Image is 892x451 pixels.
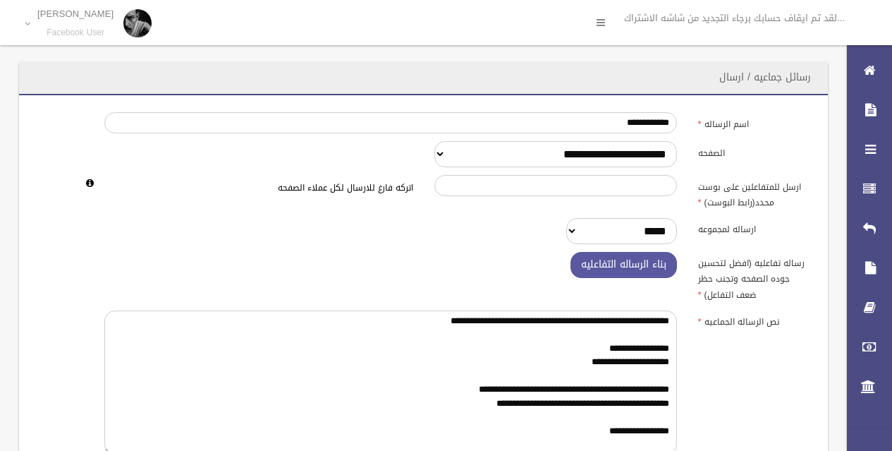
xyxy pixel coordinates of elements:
[37,28,114,38] small: Facebook User
[688,175,819,210] label: ارسل للمتفاعلين على بوست محدد(رابط البوست)
[688,218,819,238] label: ارساله لمجموعه
[570,252,677,278] button: بناء الرساله التفاعليه
[688,311,819,330] label: نص الرساله الجماعيه
[688,252,819,303] label: رساله تفاعليه (افضل لتحسين جوده الصفحه وتجنب حظر ضعف التفاعل)
[702,64,828,91] header: رسائل جماعيه / ارسال
[37,8,114,19] p: [PERSON_NAME]
[688,112,819,132] label: اسم الرساله
[104,184,413,193] h6: اتركه فارغ للارسال لكل عملاء الصفحه
[688,141,819,161] label: الصفحه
